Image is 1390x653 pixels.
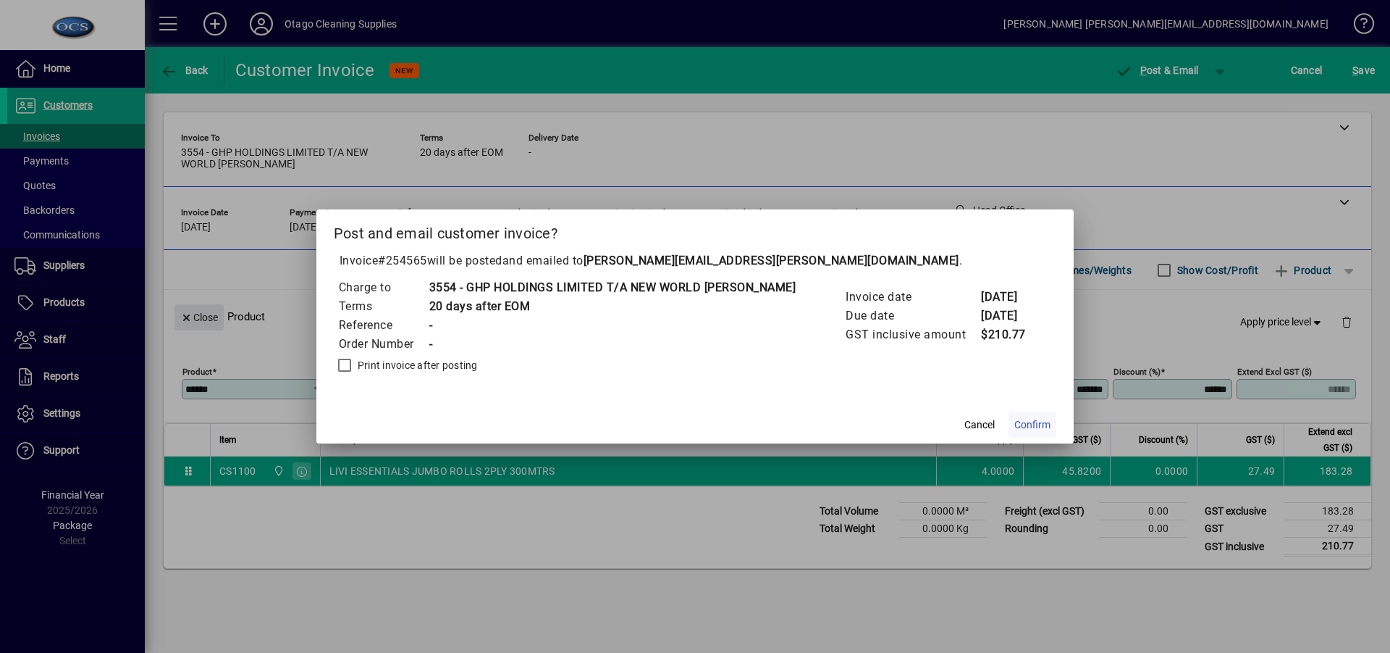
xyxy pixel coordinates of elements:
label: Print invoice after posting [355,358,478,373]
td: [DATE] [980,307,1038,325]
span: and emailed to [502,254,959,267]
button: Confirm [1008,412,1056,438]
td: Due date [845,307,980,325]
span: Confirm [1014,417,1050,433]
td: 20 days after EOM [429,297,796,316]
td: GST inclusive amount [845,325,980,344]
td: 3554 - GHP HOLDINGS LIMITED T/A NEW WORLD [PERSON_NAME] [429,278,796,297]
button: Cancel [956,412,1003,438]
p: Invoice will be posted . [334,252,1057,270]
b: [PERSON_NAME][EMAIL_ADDRESS][PERSON_NAME][DOMAIN_NAME] [584,254,959,267]
td: - [429,335,796,354]
h2: Post and email customer invoice? [316,209,1074,251]
td: $210.77 [980,325,1038,344]
td: - [429,316,796,335]
td: Reference [338,316,429,335]
td: Charge to [338,278,429,297]
td: Order Number [338,335,429,354]
td: [DATE] [980,288,1038,307]
span: Cancel [964,417,995,433]
td: Invoice date [845,288,980,307]
td: Terms [338,297,429,316]
span: #254565 [378,254,427,267]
